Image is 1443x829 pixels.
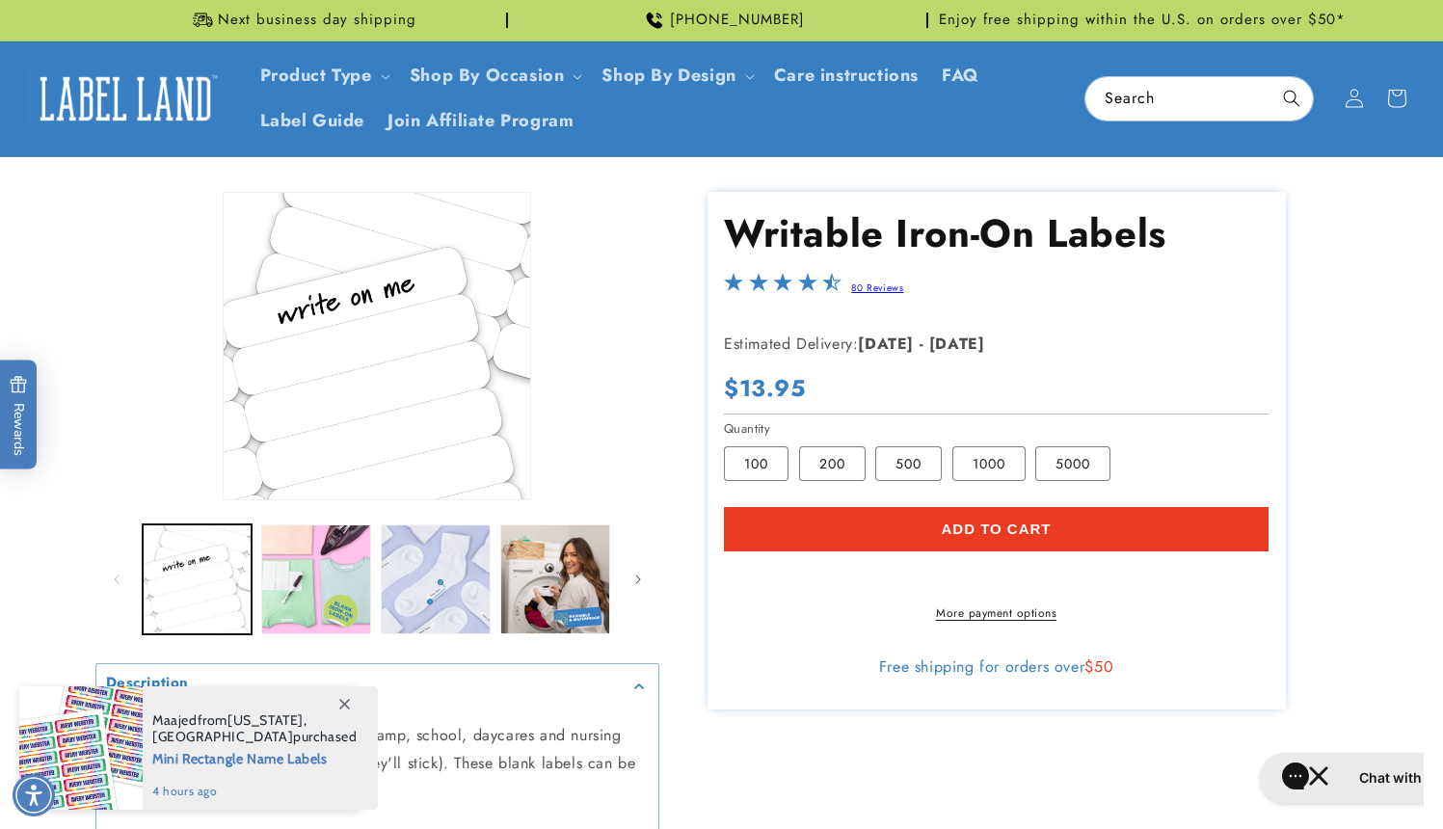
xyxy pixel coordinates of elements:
[920,333,924,355] strong: -
[410,65,565,87] span: Shop By Occasion
[152,745,358,769] span: Mini Rectangle Name Labels
[260,110,365,132] span: Label Guide
[799,446,866,481] label: 200
[930,53,991,98] a: FAQ
[670,11,805,30] span: [PHONE_NUMBER]
[724,373,806,403] span: $13.95
[109,22,191,41] h2: Chat with us
[227,711,304,729] span: [US_STATE]
[952,446,1026,481] label: 1000
[152,712,358,745] span: from , purchased
[617,558,659,601] button: Slide right
[942,65,979,87] span: FAQ
[929,333,985,355] strong: [DATE]
[95,558,138,601] button: Slide left
[218,11,416,30] span: Next business day shipping
[152,783,358,800] span: 4 hours ago
[1250,746,1424,810] iframe: Gorgias live chat messenger
[724,507,1269,551] button: Add to cart
[381,524,491,634] button: Load image 3 in gallery view
[724,446,788,481] label: 100
[941,521,1051,538] span: Add to cart
[249,53,398,98] summary: Product Type
[152,711,198,729] span: Maajed
[376,98,585,144] a: Join Affiliate Program
[398,53,591,98] summary: Shop By Occasion
[724,419,772,439] legend: Quantity
[724,604,1269,622] a: More payment options
[10,7,213,57] button: Gorgias live chat
[724,331,1206,359] p: Estimated Delivery:
[851,281,903,295] a: 80 Reviews
[1084,655,1094,678] span: $
[724,657,1269,677] div: Free shipping for orders over
[875,446,942,481] label: 500
[1270,77,1313,120] button: Search
[249,98,377,144] a: Label Guide
[260,63,372,88] a: Product Type
[261,524,371,634] button: Load image 2 in gallery view
[22,62,229,136] a: Label Land
[762,53,930,98] a: Care instructions
[387,110,574,132] span: Join Affiliate Program
[590,53,762,98] summary: Shop By Design
[724,208,1269,258] h1: Writable Iron-On Labels
[106,674,190,693] h2: Description
[858,333,914,355] strong: [DATE]
[1094,655,1113,678] span: 50
[1035,446,1110,481] label: 5000
[774,65,919,87] span: Care instructions
[13,774,55,816] div: Accessibility Menu
[10,376,28,456] span: Rewards
[500,524,610,634] button: Load image 4 in gallery view
[143,524,253,634] button: Load image 1 in gallery view
[29,68,222,128] img: Label Land
[939,11,1346,30] span: Enjoy free shipping within the U.S. on orders over $50*
[152,728,293,745] span: [GEOGRAPHIC_DATA]
[724,278,842,300] span: 4.3-star overall rating
[601,63,735,88] a: Shop By Design
[96,664,658,708] summary: Description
